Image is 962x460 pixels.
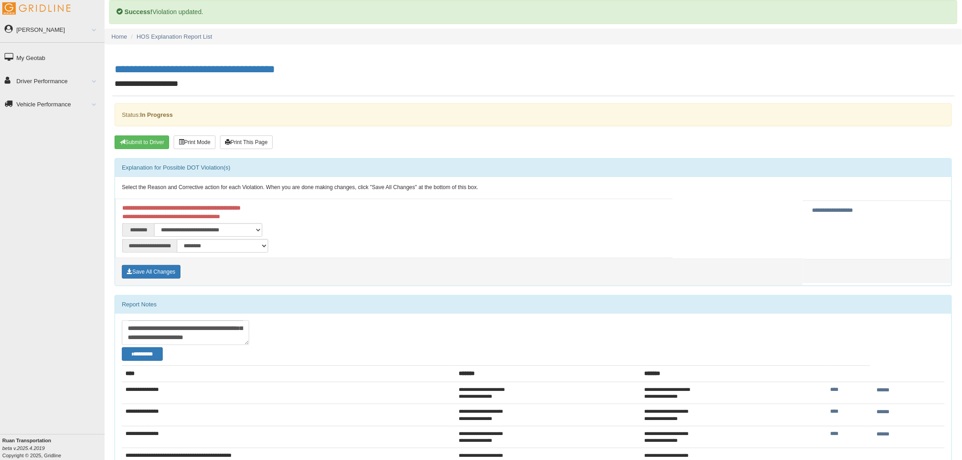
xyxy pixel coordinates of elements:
[137,33,212,40] a: HOS Explanation Report List
[122,347,163,361] button: Change Filter Options
[122,265,180,279] button: Save
[111,33,127,40] a: Home
[115,135,169,149] button: Submit To Driver
[115,177,952,199] div: Select the Reason and Corrective action for each Violation. When you are done making changes, cli...
[2,437,105,459] div: Copyright © 2025, Gridline
[125,8,152,15] b: Success!
[2,2,70,15] img: Gridline
[2,445,45,451] i: beta v.2025.4.2019
[140,111,173,118] strong: In Progress
[115,295,952,314] div: Report Notes
[115,159,952,177] div: Explanation for Possible DOT Violation(s)
[220,135,273,149] button: Print This Page
[2,438,51,443] b: Ruan Transportation
[174,135,215,149] button: Print Mode
[115,103,952,126] div: Status:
